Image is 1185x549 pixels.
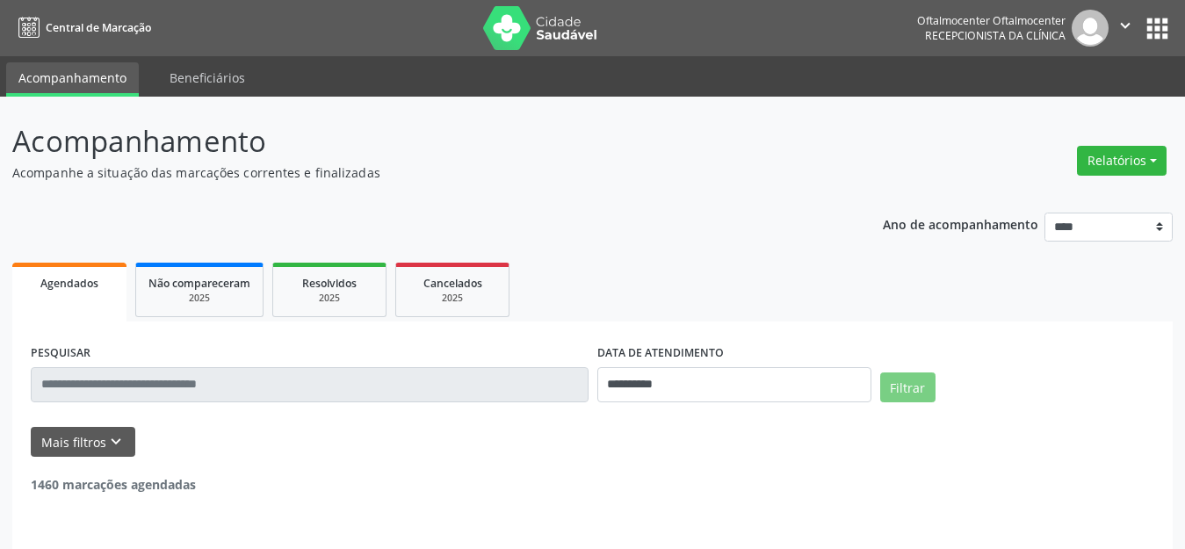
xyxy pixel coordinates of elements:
img: img [1072,10,1109,47]
div: 2025 [148,292,250,305]
button: Relatórios [1077,146,1167,176]
p: Acompanhe a situação das marcações correntes e finalizadas [12,163,825,182]
button: apps [1142,13,1173,44]
span: Recepcionista da clínica [925,28,1066,43]
button: Mais filtroskeyboard_arrow_down [31,427,135,458]
strong: 1460 marcações agendadas [31,476,196,493]
button:  [1109,10,1142,47]
div: 2025 [408,292,496,305]
span: Resolvidos [302,276,357,291]
i: keyboard_arrow_down [106,432,126,451]
label: PESQUISAR [31,340,90,367]
a: Central de Marcação [12,13,151,42]
p: Ano de acompanhamento [883,213,1038,235]
div: Oftalmocenter Oftalmocenter [917,13,1066,28]
label: DATA DE ATENDIMENTO [597,340,724,367]
a: Acompanhamento [6,62,139,97]
span: Agendados [40,276,98,291]
a: Beneficiários [157,62,257,93]
span: Não compareceram [148,276,250,291]
p: Acompanhamento [12,119,825,163]
span: Cancelados [423,276,482,291]
div: 2025 [285,292,373,305]
button: Filtrar [880,372,936,402]
i:  [1116,16,1135,35]
span: Central de Marcação [46,20,151,35]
